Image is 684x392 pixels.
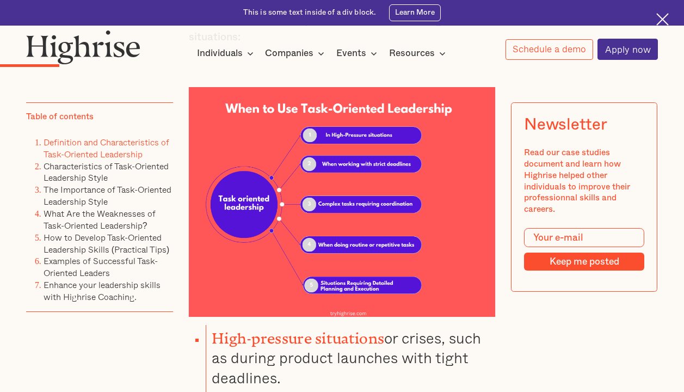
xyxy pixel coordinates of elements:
a: The Importance of Task-Oriented Leadership Style [44,183,171,209]
a: Schedule a demo [506,39,594,60]
a: Characteristics of Task-Oriented Leadership Style [44,160,169,185]
a: Definition and Characteristics of Task-Oriented Leadership [44,136,169,161]
div: Resources [389,47,435,60]
li: or crises, such as during product launches with tight deadlines. [206,325,495,388]
form: Modal Form [525,228,644,271]
div: Individuals [197,47,243,60]
input: Keep me posted [525,253,644,271]
div: Individuals [197,47,257,60]
div: Resources [389,47,449,60]
a: How to Develop Task-Oriented Leadership Skills (Practical Tips) [44,231,169,256]
img: Cross icon [656,13,669,26]
a: Examples of Successful Task-Oriented Leaders [44,255,158,280]
div: Events [336,47,380,60]
div: Companies [265,47,328,60]
div: Read our case studies document and learn how Highrise helped other individuals to improve their p... [525,147,644,215]
div: Newsletter [525,116,607,134]
img: When to se task oriented leadership [189,87,496,317]
div: Companies [265,47,313,60]
a: Learn More [389,4,441,21]
a: Apply now [597,39,658,60]
div: Table of contents [26,112,94,123]
a: What Are the Weaknesses of Task-Oriented Leadership? [44,207,156,232]
div: This is some text inside of a div block. [243,8,377,18]
img: Highrise logo [26,30,140,64]
strong: High-pressure situations [212,330,384,339]
input: Your e-mail [525,228,644,247]
div: Events [336,47,366,60]
a: Enhance your leadership skills with Highrise Coaching. [44,278,161,303]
